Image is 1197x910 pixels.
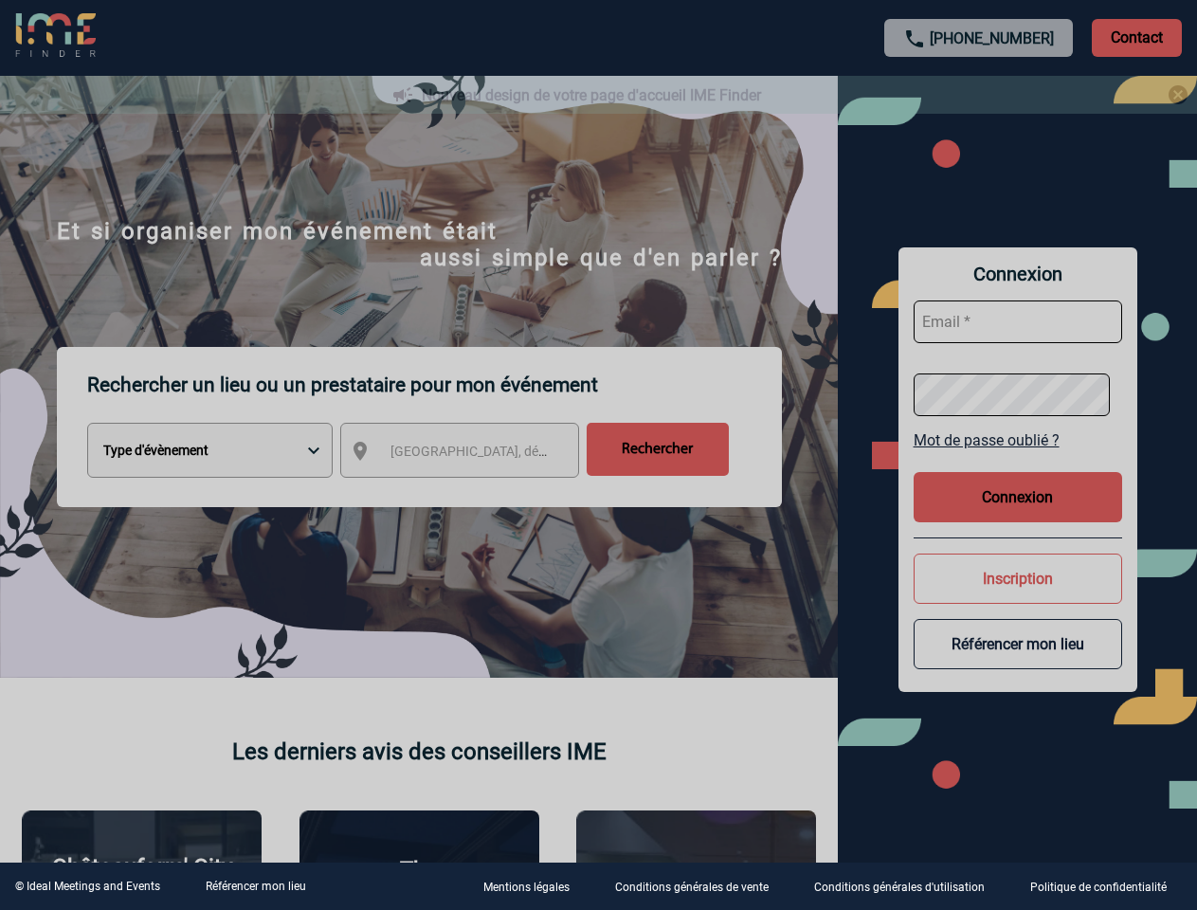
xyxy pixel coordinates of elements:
[15,880,160,893] div: © Ideal Meetings and Events
[814,882,985,895] p: Conditions générales d'utilisation
[799,878,1015,896] a: Conditions générales d'utilisation
[600,878,799,896] a: Conditions générales de vente
[615,882,769,895] p: Conditions générales de vente
[483,882,570,895] p: Mentions légales
[468,878,600,896] a: Mentions légales
[206,880,306,893] a: Référencer mon lieu
[1030,882,1167,895] p: Politique de confidentialité
[1015,878,1197,896] a: Politique de confidentialité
